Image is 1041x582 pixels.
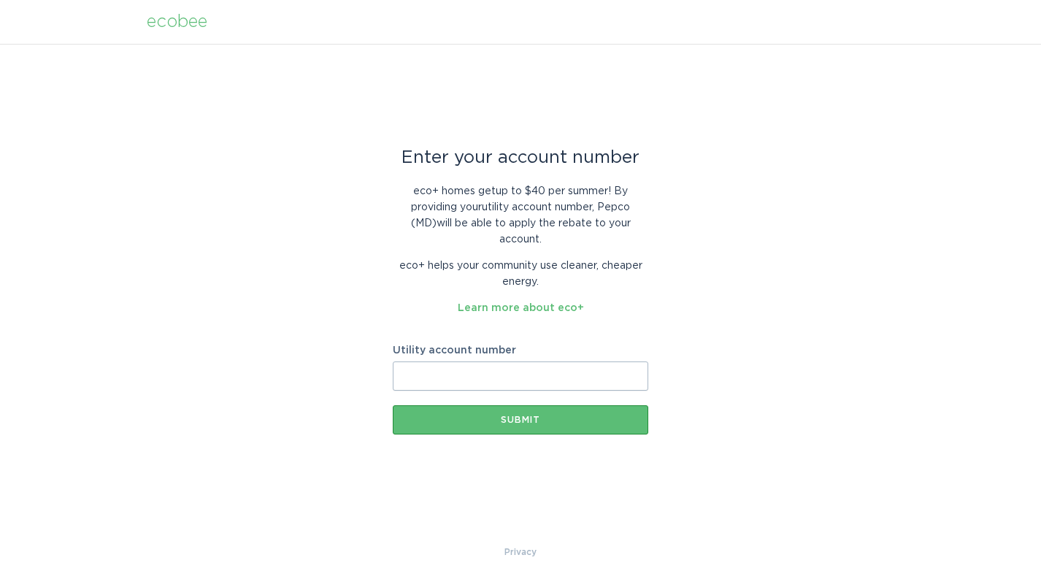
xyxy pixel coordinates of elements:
[393,258,648,290] p: eco+ helps your community use cleaner, cheaper energy.
[147,14,207,30] div: ecobee
[458,303,584,313] a: Learn more about eco+
[393,405,648,434] button: Submit
[504,544,537,560] a: Privacy Policy & Terms of Use
[393,183,648,248] p: eco+ homes get up to $40 per summer ! By providing your utility account number , Pepco (MD) will ...
[393,150,648,166] div: Enter your account number
[400,416,641,424] div: Submit
[393,345,648,356] label: Utility account number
